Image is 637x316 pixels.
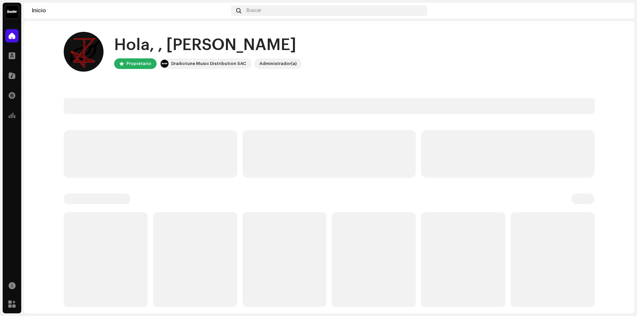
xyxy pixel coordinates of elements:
div: Propietario [126,60,151,68]
div: Administrador(a) [259,60,297,68]
div: Hola, , [PERSON_NAME] [114,34,302,56]
div: Inicio [32,8,228,13]
img: 43658ac0-0e7d-48d6-b221-62ff80ae48e2 [616,5,626,16]
img: 10370c6a-d0e2-4592-b8a2-38f444b0ca44 [5,5,19,19]
span: Buscar [247,8,261,13]
img: 10370c6a-d0e2-4592-b8a2-38f444b0ca44 [161,60,169,68]
img: 43658ac0-0e7d-48d6-b221-62ff80ae48e2 [64,32,104,72]
div: Draikotune Music Distribution SAC [171,60,246,68]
